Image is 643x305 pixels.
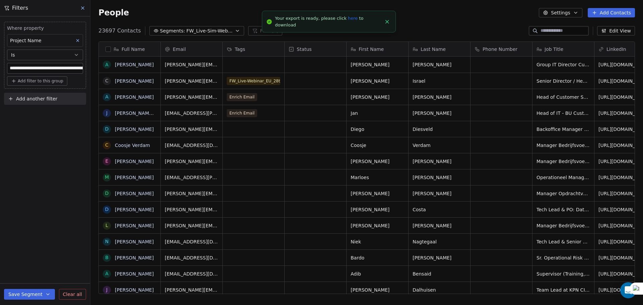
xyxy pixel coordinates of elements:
span: Tags [235,46,245,53]
button: Settings [539,8,582,17]
div: First Name [347,42,408,56]
span: Tech Lead & Senior Software Engineer bij Service Orchestration - Digital Services Platform [537,238,590,245]
span: Tech Lead & PO: Data Science AI/Deep Learning, DevOps and Software Architect [537,206,590,213]
span: [PERSON_NAME] [413,158,466,165]
div: Your export is ready, please click to download [275,15,381,28]
div: B [105,254,109,261]
span: Israel [413,78,466,84]
span: Backoffice Manager ServiceDesk, Service & Installation Co枚rdinator Audio-visual [537,126,590,133]
span: [PERSON_NAME][EMAIL_ADDRESS][PERSON_NAME][DOMAIN_NAME] [165,94,218,100]
span: Diego [351,126,404,133]
span: Head of Customer Services - Airport IT [537,94,590,100]
span: [PERSON_NAME][EMAIL_ADDRESS][DOMAIN_NAME] [165,158,218,165]
span: [EMAIL_ADDRESS][DOMAIN_NAME] [165,142,218,149]
div: M [105,174,109,181]
span: Diesveld [413,126,466,133]
div: L [105,222,108,229]
span: [PERSON_NAME] [413,222,466,229]
span: [PERSON_NAME][EMAIL_ADDRESS][DOMAIN_NAME] [165,78,218,84]
span: [PERSON_NAME] [351,222,404,229]
div: N [105,238,109,245]
a: [PERSON_NAME] [115,175,154,180]
div: Full Name [99,42,160,56]
div: Last Name [409,42,470,56]
div: Email [161,42,222,56]
button: Filter(1) [248,26,283,35]
a: [PERSON_NAME]-Hitpass [115,110,173,116]
span: FW_Live-Webinar_EU_28thAugust'25 [227,77,280,85]
a: [PERSON_NAME] [115,62,154,67]
a: [PERSON_NAME] [115,159,154,164]
span: Manager Bedrijfsvoering P&O [537,222,590,229]
span: [PERSON_NAME][EMAIL_ADDRESS][DOMAIN_NAME] [165,222,218,229]
span: Adib [351,271,404,277]
span: [EMAIL_ADDRESS][DOMAIN_NAME] [165,254,218,261]
span: Manager Bedrijfsvoering Ruimte [537,142,590,149]
button: Close toast [383,17,391,26]
a: [PERSON_NAME] [115,78,154,84]
div: J [106,286,108,293]
span: [PERSON_NAME][EMAIL_ADDRESS][PERSON_NAME][DOMAIN_NAME] [165,287,218,293]
span: [PERSON_NAME] [351,287,404,293]
span: [PERSON_NAME] [351,190,404,197]
span: Team Lead at KPN CISO SOM - Service Operations & MultiPlay and Media [537,287,590,293]
span: [PERSON_NAME][EMAIL_ADDRESS][PERSON_NAME][DOMAIN_NAME] [165,190,218,197]
span: FW_Live-Sim-Webinar-25 Sept'25 -[GEOGRAPHIC_DATA] [GEOGRAPHIC_DATA] [187,27,233,34]
span: [PERSON_NAME] [351,158,404,165]
a: [PERSON_NAME] [115,287,154,293]
span: Segments: [160,27,185,34]
span: Coosje [351,142,404,149]
div: Tags [223,42,284,56]
span: [PERSON_NAME] [351,78,404,84]
span: [PERSON_NAME][EMAIL_ADDRESS][DOMAIN_NAME] [165,206,218,213]
span: [PERSON_NAME] [413,254,466,261]
span: Operationeel Manager & Klachtbehandelaar [537,174,590,181]
span: Enrich Email [227,93,257,101]
span: [EMAIL_ADDRESS][PERSON_NAME][DOMAIN_NAME] [165,110,218,117]
a: [PERSON_NAME] [115,223,154,228]
div: D [105,126,109,133]
div: E [105,158,109,165]
div: D [105,190,109,197]
a: [PERSON_NAME] [115,94,154,100]
a: [PERSON_NAME] [115,207,154,212]
div: Phone Number [471,42,532,56]
span: Last Name [421,46,446,53]
a: [PERSON_NAME] [115,191,154,196]
button: Add Contacts [588,8,635,17]
div: Open Intercom Messenger [620,282,636,298]
div: Status [285,42,346,56]
div: A [105,93,109,100]
div: C [105,77,109,84]
span: Nagtegaal [413,238,466,245]
span: Manager Bedrijfsvoering Maatschappelijke Ontwikkeling [537,158,590,165]
span: Email [173,46,186,53]
span: [PERSON_NAME] [413,61,466,68]
span: Bensaid [413,271,466,277]
span: [PERSON_NAME] [413,110,466,117]
span: Jan [351,110,404,117]
span: [PERSON_NAME][EMAIL_ADDRESS][PERSON_NAME][DOMAIN_NAME] [165,61,218,68]
span: LinkedIn [606,46,626,53]
a: [PERSON_NAME] [115,127,154,132]
span: First Name [359,46,384,53]
div: grid [99,57,161,294]
span: Head of IT - BU Customer Service at Digital Industries [537,110,590,117]
span: Status [297,46,312,53]
a: [PERSON_NAME] [115,255,154,260]
span: Costa [413,206,466,213]
span: [PERSON_NAME] [351,94,404,100]
button: Edit View [597,26,635,35]
span: Group IT Director Customer Hub & Common Analytics [537,61,590,68]
span: [PERSON_NAME] [413,94,466,100]
span: [PERSON_NAME][EMAIL_ADDRESS][DOMAIN_NAME] [165,126,218,133]
span: [PERSON_NAME] [413,190,466,197]
span: [EMAIL_ADDRESS][DOMAIN_NAME] [165,271,218,277]
span: Full Name [122,46,145,53]
span: Marloes [351,174,404,181]
span: Senior Director / Head of HR Operations & Digital Transformation [537,78,590,84]
div: A [105,270,109,277]
span: [PERSON_NAME] [351,61,404,68]
div: D [105,206,109,213]
span: Bardo [351,254,404,261]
